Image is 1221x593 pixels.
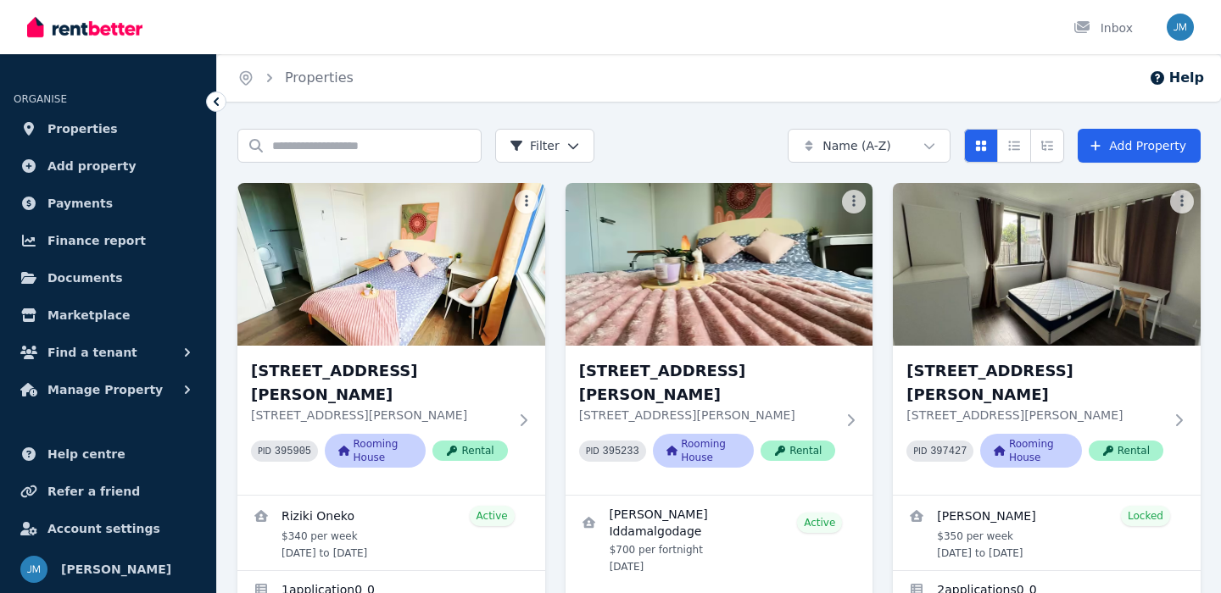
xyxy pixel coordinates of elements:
[930,446,967,457] code: 397427
[47,119,118,139] span: Properties
[1073,19,1133,36] div: Inbox
[653,434,754,468] span: Rooming House
[237,183,545,495] a: Room 2, Unit 2/55 Clayton Rd[STREET_ADDRESS][PERSON_NAME][STREET_ADDRESS][PERSON_NAME]PID 395905R...
[14,512,203,546] a: Account settings
[761,441,835,461] span: Rental
[14,437,203,471] a: Help centre
[495,129,594,163] button: Filter
[47,156,137,176] span: Add property
[47,342,137,363] span: Find a tenant
[913,446,927,456] small: PID
[566,496,873,584] a: View details for Mandira Iddamalgodage
[1163,535,1204,576] iframe: Intercom live chat
[822,137,891,154] span: Name (A-Z)
[980,434,1081,468] span: Rooming House
[14,224,203,258] a: Finance report
[14,149,203,183] a: Add property
[566,183,873,346] img: Room 3, Unit 2/55 Clayton Rd
[14,112,203,146] a: Properties
[251,359,508,407] h3: [STREET_ADDRESS][PERSON_NAME]
[14,474,203,508] a: Refer a friend
[47,518,160,539] span: Account settings
[61,559,171,579] span: [PERSON_NAME]
[1030,129,1064,163] button: Expanded list view
[14,186,203,220] a: Payments
[579,407,836,424] p: [STREET_ADDRESS][PERSON_NAME]
[510,137,560,154] span: Filter
[586,446,599,456] small: PID
[27,14,142,40] img: RentBetter
[47,481,140,502] span: Refer a friend
[893,183,1201,346] img: Room 4, Unit 1/55 Clayton Rd
[515,190,538,213] button: More options
[47,193,113,213] span: Payments
[285,69,354,86] a: Properties
[14,298,203,332] a: Marketplace
[893,183,1201,495] a: Room 4, Unit 1/55 Clayton Rd[STREET_ADDRESS][PERSON_NAME][STREET_ADDRESS][PERSON_NAME]PID 397427R...
[47,380,163,400] span: Manage Property
[47,268,123,288] span: Documents
[20,556,47,583] img: Jason Ma
[217,54,374,102] nav: Breadcrumb
[842,190,866,213] button: More options
[788,129,951,163] button: Name (A-Z)
[964,129,1064,163] div: View options
[47,305,130,325] span: Marketplace
[566,183,873,495] a: Room 3, Unit 2/55 Clayton Rd[STREET_ADDRESS][PERSON_NAME][STREET_ADDRESS][PERSON_NAME]PID 395233R...
[14,93,67,105] span: ORGANISE
[579,359,836,407] h3: [STREET_ADDRESS][PERSON_NAME]
[1170,190,1194,213] button: More options
[237,183,545,346] img: Room 2, Unit 2/55 Clayton Rd
[1167,14,1194,41] img: Jason Ma
[14,261,203,295] a: Documents
[14,373,203,407] button: Manage Property
[1078,129,1201,163] a: Add Property
[275,446,311,457] code: 395905
[1149,68,1204,88] button: Help
[906,359,1163,407] h3: [STREET_ADDRESS][PERSON_NAME]
[603,446,639,457] code: 395233
[893,496,1201,570] a: View details for Santiago Viveros
[47,444,125,464] span: Help centre
[251,407,508,424] p: [STREET_ADDRESS][PERSON_NAME]
[325,434,426,468] span: Rooming House
[237,496,545,570] a: View details for Riziki Oneko
[432,441,507,461] span: Rental
[964,129,998,163] button: Card view
[14,335,203,369] button: Find a tenant
[997,129,1031,163] button: Compact list view
[906,407,1163,424] p: [STREET_ADDRESS][PERSON_NAME]
[1089,441,1163,461] span: Rental
[47,230,146,251] span: Finance report
[258,446,271,456] small: PID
